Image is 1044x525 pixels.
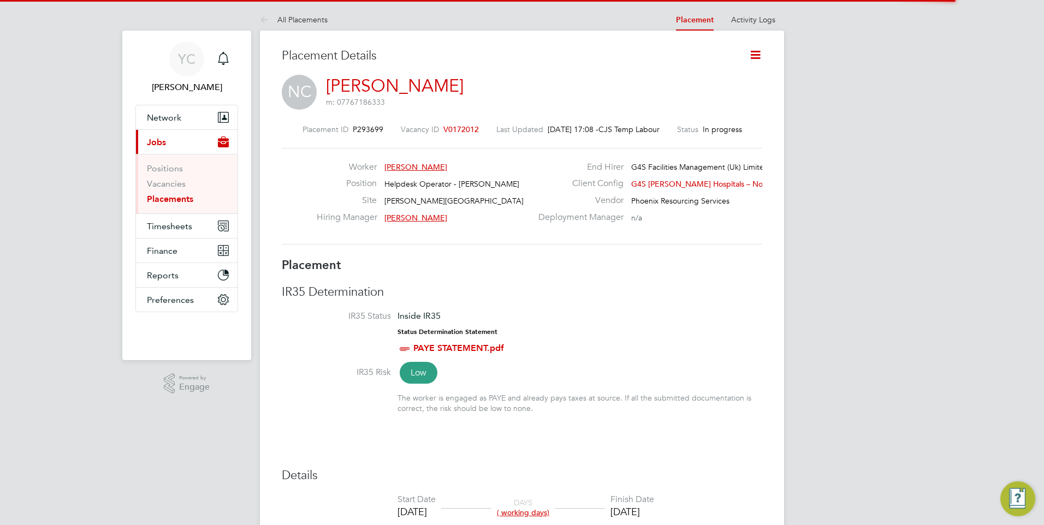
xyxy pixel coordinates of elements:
span: m: 07767186333 [326,97,385,107]
img: fastbook-logo-retina.png [136,323,238,341]
span: V0172012 [443,124,479,134]
button: Preferences [136,288,238,312]
div: Start Date [398,494,436,505]
button: Engage Resource Center [1000,481,1035,516]
span: n/a [631,213,642,223]
a: Placements [147,194,193,204]
h3: IR35 Determination [282,284,762,300]
span: Helpdesk Operator - [PERSON_NAME] [384,179,519,189]
span: CJS Temp Labour [598,124,660,134]
label: Vacancy ID [401,124,439,134]
span: G4S Facilities Management (Uk) Limited [631,162,769,172]
label: End Hirer [532,162,624,173]
label: Status [677,124,698,134]
a: Placement [676,15,714,25]
a: Vacancies [147,178,186,189]
label: Placement ID [302,124,348,134]
span: Phoenix Resourcing Services [631,196,729,206]
span: Timesheets [147,221,192,231]
span: P293699 [353,124,383,134]
span: Jobs [147,137,166,147]
span: Powered by [179,373,210,383]
span: NC [282,75,317,110]
span: ( working days) [497,508,549,517]
label: Last Updated [496,124,543,134]
span: Preferences [147,295,194,305]
span: [DATE] 17:08 - [548,124,598,134]
a: YC[PERSON_NAME] [135,41,238,94]
div: The worker is engaged as PAYE and already pays taxes at source. If all the submitted documentatio... [398,393,762,413]
span: G4S [PERSON_NAME] Hospitals – Non O… [631,179,784,189]
b: Placement [282,258,341,272]
h3: Details [282,468,762,484]
span: Reports [147,270,179,281]
label: IR35 Status [282,311,391,322]
span: [PERSON_NAME] [384,162,447,172]
span: In progress [703,124,742,134]
span: YC [178,52,195,66]
button: Finance [136,238,238,262]
a: Go to home page [135,323,238,341]
button: Timesheets [136,214,238,238]
label: IR35 Risk [282,367,391,378]
button: Reports [136,263,238,287]
button: Network [136,105,238,129]
nav: Main navigation [122,31,251,360]
h3: Placement Details [282,48,732,64]
span: Yazmin Cole [135,81,238,94]
span: Inside IR35 [398,311,441,321]
label: Worker [317,162,377,173]
label: Client Config [532,178,624,189]
label: Vendor [532,195,624,206]
div: [DATE] [610,505,654,518]
div: DAYS [491,498,555,517]
div: Jobs [136,154,238,213]
span: [PERSON_NAME][GEOGRAPHIC_DATA] [384,196,524,206]
div: [DATE] [398,505,436,518]
label: Deployment Manager [532,212,624,223]
a: Activity Logs [731,15,775,25]
strong: Status Determination Statement [398,328,497,336]
span: Finance [147,246,177,256]
a: PAYE STATEMENT.pdf [413,343,504,353]
label: Position [317,178,377,189]
span: [PERSON_NAME] [384,213,447,223]
a: [PERSON_NAME] [326,75,464,97]
div: Finish Date [610,494,654,505]
a: All Placements [260,15,328,25]
a: Positions [147,163,183,174]
span: Low [400,362,437,384]
label: Hiring Manager [317,212,377,223]
a: Powered byEngage [164,373,210,394]
span: Engage [179,383,210,392]
label: Site [317,195,377,206]
span: Network [147,112,181,123]
button: Jobs [136,130,238,154]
